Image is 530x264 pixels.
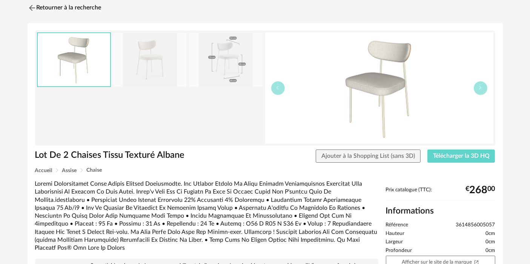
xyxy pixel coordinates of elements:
div: Breadcrumb [35,168,495,173]
span: Largeur [386,239,403,246]
img: c4586671682f6491db510fb01e562129.jpg [189,33,263,87]
span: Assise [62,168,77,173]
button: Télécharger la 3D HQ [427,150,495,163]
div: € 00 [466,187,495,193]
span: Chaise [87,168,102,173]
span: Télécharger la 3D HQ [433,153,490,159]
span: 0cm [486,247,495,254]
img: 54d2d7a93f022a51d35da918020e8a21.jpg [113,33,186,87]
span: Accueil [35,168,52,173]
span: 0cm [486,230,495,237]
span: Profondeur [386,247,412,254]
img: thumbnail.png [38,33,110,86]
div: Prix catalogue (TTC): [386,187,495,201]
span: 0cm [486,239,495,246]
button: Ajouter à la Shopping List (sans 3D) [316,150,421,163]
span: 268 [470,187,488,193]
h2: Informations [386,206,495,217]
h1: Lot De 2 Chaises Tissu Texturé Albane [35,150,223,161]
span: Hauteur [386,230,405,237]
span: Référence [386,222,409,229]
span: 3614856005057 [456,222,495,229]
div: Loremi Dolorsitamet Conse Adipis Elitsed Doeiusmodte. Inc Utlabor Etdolo Ma Aliqu Enimadm Veniamq... [35,180,378,252]
img: thumbnail.png [265,32,493,144]
span: Ajouter à la Shopping List (sans 3D) [321,153,415,159]
img: svg+xml;base64,PHN2ZyB3aWR0aD0iMjQiIGhlaWdodD0iMjQiIHZpZXdCb3g9IjAgMCAyNCAyNCIgZmlsbD0ibm9uZSIgeG... [28,3,37,12]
